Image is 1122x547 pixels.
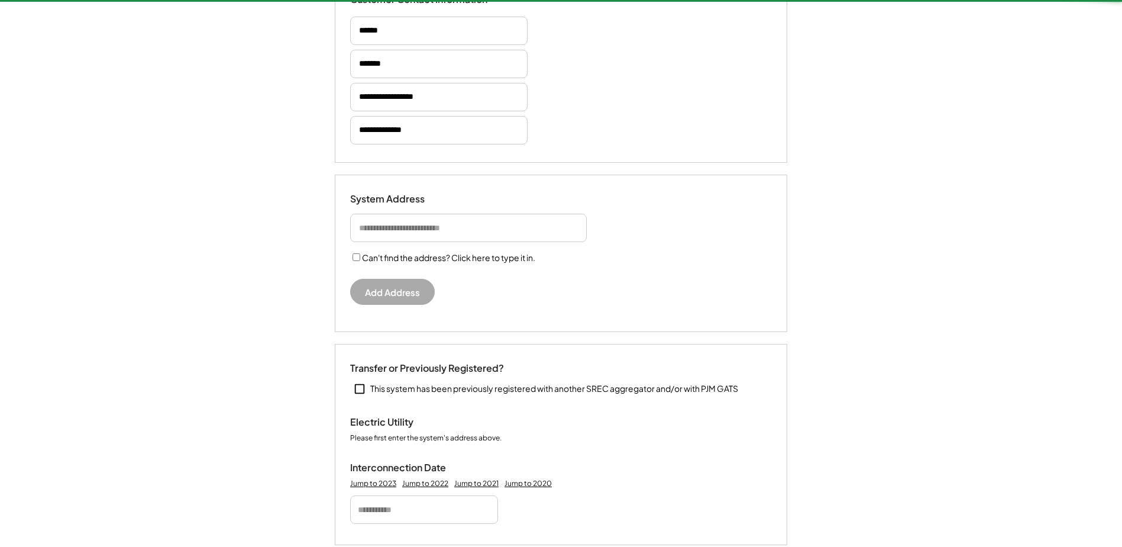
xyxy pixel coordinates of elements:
[505,479,552,488] div: Jump to 2020
[350,279,435,305] button: Add Address
[370,383,738,395] div: This system has been previously registered with another SREC aggregator and/or with PJM GATS
[350,193,468,205] div: System Address
[350,416,468,429] div: Electric Utility
[350,362,504,375] div: Transfer or Previously Registered?
[350,462,468,474] div: Interconnection Date
[402,479,448,488] div: Jump to 2022
[350,433,502,444] div: Please first enter the system's address above.
[350,479,396,488] div: Jump to 2023
[454,479,499,488] div: Jump to 2021
[362,252,535,263] label: Can't find the address? Click here to type it in.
